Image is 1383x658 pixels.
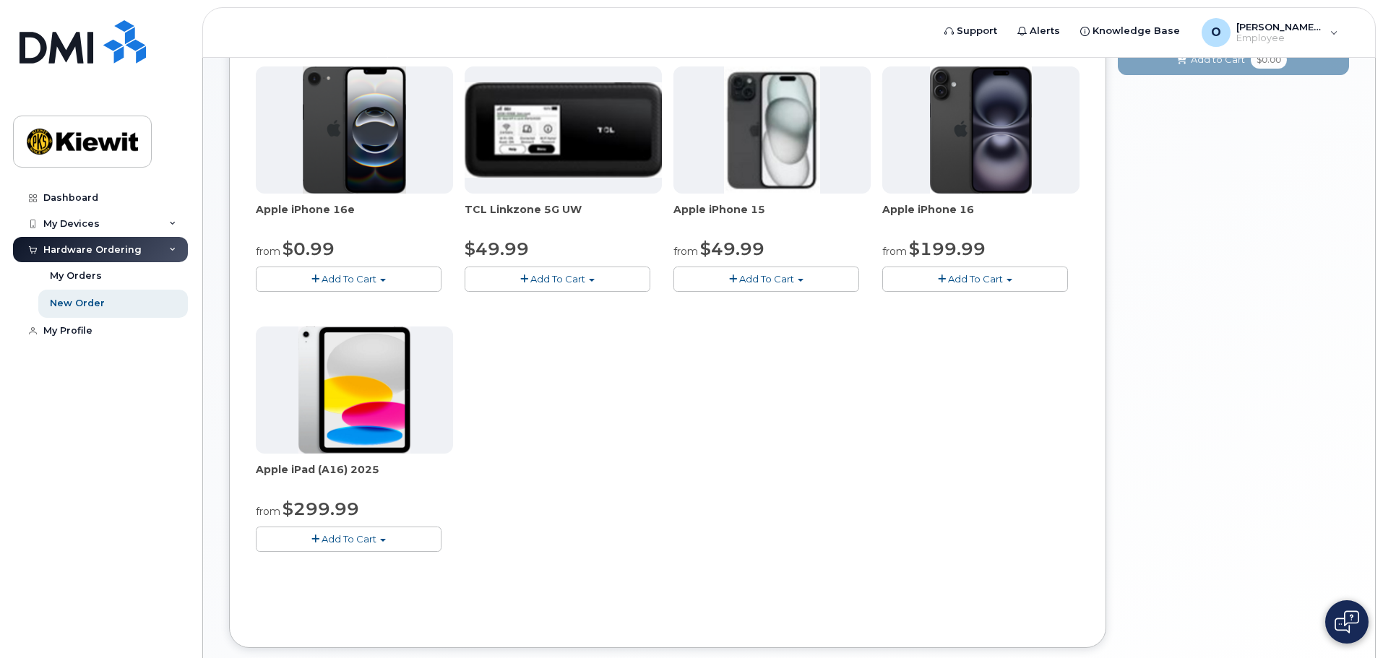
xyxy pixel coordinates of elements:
img: iphone16e.png [303,66,407,194]
span: $299.99 [283,498,359,519]
span: Add To Cart [322,273,376,285]
div: Apple iPhone 16e [256,202,453,231]
span: Add To Cart [739,273,794,285]
img: iphone15.jpg [724,66,820,194]
div: Apple iPhone 15 [673,202,871,231]
span: $49.99 [700,238,764,259]
span: Employee [1236,33,1323,44]
button: Add To Cart [465,267,650,292]
span: [PERSON_NAME].[PERSON_NAME] [1236,21,1323,33]
button: Add to Cart $0.00 [1118,45,1349,74]
a: Support [934,17,1007,46]
div: Apple iPad (A16) 2025 [256,462,453,491]
img: ipad_11.png [298,326,410,454]
small: from [882,245,907,258]
span: $49.99 [465,238,529,259]
span: $199.99 [909,238,986,259]
small: from [256,505,280,518]
small: from [256,245,280,258]
span: O [1211,24,1221,41]
img: linkzone5g.png [465,82,662,178]
img: iphone_16_plus.png [930,66,1032,194]
div: Apple iPhone 16 [882,202,1080,231]
span: $0.00 [1251,51,1287,69]
button: Add To Cart [256,267,441,292]
span: Support [957,24,997,38]
span: $0.99 [283,238,335,259]
span: Add To Cart [322,533,376,545]
div: Omkar.Gadakh [1192,18,1348,47]
button: Add To Cart [256,527,441,552]
a: Alerts [1007,17,1070,46]
a: Knowledge Base [1070,17,1190,46]
span: Add to Cart [1191,53,1245,66]
small: from [673,245,698,258]
button: Add To Cart [673,267,859,292]
div: TCL Linkzone 5G UW [465,202,662,231]
span: Add To Cart [948,273,1003,285]
span: Alerts [1030,24,1060,38]
img: Open chat [1335,610,1359,633]
span: Add To Cart [530,273,585,285]
button: Add To Cart [882,267,1068,292]
span: Knowledge Base [1093,24,1180,38]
